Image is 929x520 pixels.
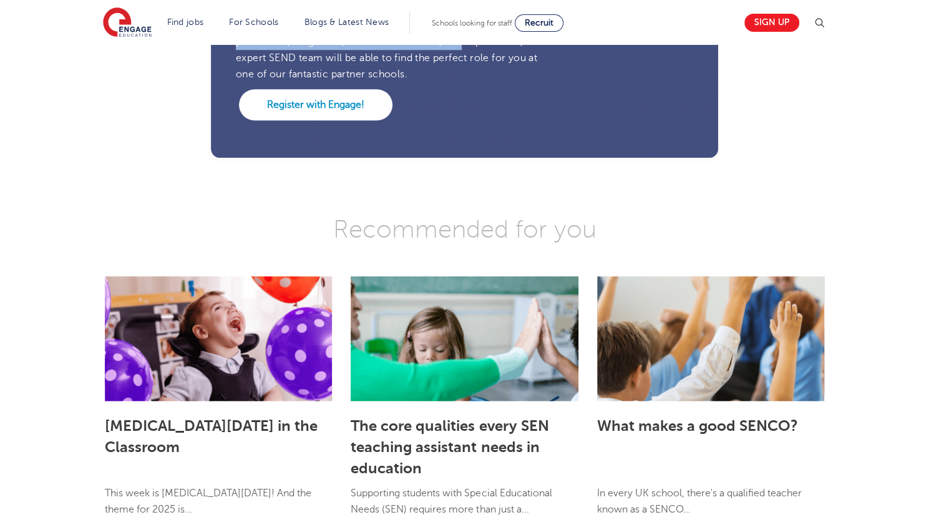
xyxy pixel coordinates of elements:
[597,417,798,435] a: What makes a good SENCO?
[229,17,278,27] a: For Schools
[105,417,318,456] a: [MEDICAL_DATA][DATE] in the Classroom
[525,18,553,27] span: Recruit
[239,89,392,120] a: Register with Engage!
[167,17,204,27] a: Find jobs
[351,417,548,477] a: The core qualities every SEN teaching assistant needs in education
[304,17,389,27] a: Blogs & Latest News
[95,214,834,245] h3: Recommended for you
[515,14,563,32] a: Recruit
[236,17,547,82] p: If you would like a new role teaching in a SEND setting on a permanent, long-term, or short-term ...
[103,7,152,39] img: Engage Education
[432,19,512,27] span: Schools looking for staff
[744,14,799,32] a: Sign up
